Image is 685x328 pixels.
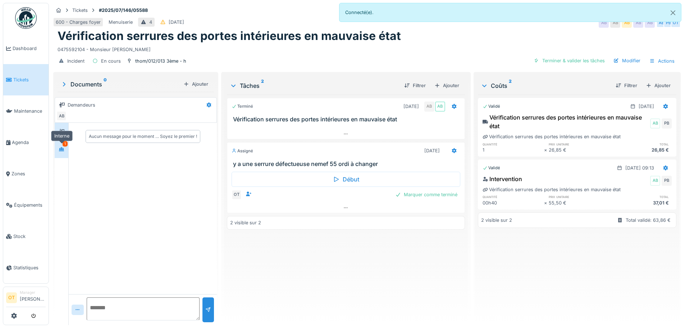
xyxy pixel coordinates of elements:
div: [DATE] [403,103,419,110]
div: Filtrer [401,81,429,90]
span: Statistiques [13,264,46,271]
div: [DATE] 09:13 [625,165,654,171]
a: Équipements [3,189,49,221]
div: Total validé: 63,86 € [626,217,671,224]
div: 26,85 € [549,147,610,153]
span: Zones [12,170,46,177]
div: [DATE] [424,147,440,154]
h1: Vérification serrures des portes intérieures en mauvaise état [58,29,401,43]
div: Tâches [230,81,398,90]
div: Menuiserie [109,19,133,26]
span: Maintenance [14,108,46,114]
div: Incident [67,58,85,64]
div: PB [662,118,672,129]
span: Tickets [13,76,46,83]
span: Dashboard [13,45,46,52]
div: [DATE] [169,19,184,26]
div: Ajouter [181,79,211,89]
div: Début [232,172,460,187]
div: 2 visible sur 2 [230,219,261,226]
div: AB [599,18,609,28]
img: Badge_color-CXgf-gQk.svg [15,7,37,29]
a: Zones [3,158,49,189]
sup: 0 [104,80,107,89]
a: Stock [3,221,49,252]
div: Connecté(e). [339,3,682,22]
div: Manager [20,290,46,295]
h3: Vérification serrures des portes intérieures en mauvaise état [233,116,461,123]
div: 26,85 € [610,147,672,153]
div: Vérification serrures des portes intérieures en mauvaise état [483,186,621,193]
div: AB [610,18,620,28]
div: Terminer & valider les tâches [531,56,608,66]
div: Assigné [232,148,253,154]
h6: quantité [483,142,544,147]
div: Modifier [611,56,643,66]
div: AB [622,18,632,28]
div: Ajouter [643,81,673,90]
div: × [544,147,549,153]
li: OT [6,292,17,303]
div: OT [232,190,242,200]
li: [PERSON_NAME] [20,290,46,305]
div: AB [656,18,666,28]
div: Filtrer [613,81,640,90]
div: AB [424,102,434,112]
div: Coûts [481,81,610,90]
div: AB [650,118,660,129]
div: Demandeurs [68,102,95,108]
h6: total [610,194,672,199]
button: Close [665,3,681,22]
div: 4 [149,19,152,26]
div: PB [663,18,673,28]
div: AB [633,18,643,28]
div: Documents [60,80,181,89]
div: Validé [483,165,500,171]
div: Aucun message pour le moment … Soyez le premier ! [89,133,197,140]
div: Terminé [232,103,253,109]
div: AB [645,18,655,28]
div: 55,50 € [549,199,610,206]
div: Interne [51,131,73,141]
div: PB [662,176,672,186]
div: thom/012/013 3ème - h [135,58,186,64]
div: 1 [63,141,68,147]
div: Validé [483,103,500,109]
strong: #2025/07/146/05588 [96,7,151,14]
a: OT Manager[PERSON_NAME] [6,290,46,307]
div: Ajouter [431,81,462,90]
div: Marquer comme terminé [392,190,460,199]
div: [DATE] [639,103,654,110]
div: 1 [483,147,544,153]
div: AB [650,176,660,186]
div: 0475592104 - Monsieur [PERSON_NAME] [58,43,676,53]
a: Dashboard [3,33,49,64]
h3: y a une serrure défectueuse nemef 55 ordi à changer [233,161,461,167]
div: 2 visible sur 2 [481,217,512,224]
div: × [544,199,549,206]
span: Agenda [12,139,46,146]
a: Maintenance [3,95,49,127]
h6: prix unitaire [549,142,610,147]
div: 37,01 € [610,199,672,206]
h6: quantité [483,194,544,199]
div: Vérification serrures des portes intérieures en mauvaise état [483,113,649,130]
div: Vérification serrures des portes intérieures en mauvaise état [483,133,621,140]
div: Intervention [483,175,522,183]
div: 00h40 [483,199,544,206]
span: Stock [13,233,46,240]
div: 600 - Charges foyer [56,19,101,26]
a: Agenda [3,127,49,158]
sup: 2 [261,81,264,90]
span: Équipements [14,202,46,208]
a: Tickets [3,64,49,95]
div: OT [671,18,681,28]
h6: total [610,142,672,147]
div: AB [435,102,445,112]
div: AB [56,111,67,121]
a: Statistiques [3,252,49,283]
div: En cours [101,58,121,64]
h6: prix unitaire [549,194,610,199]
div: Actions [646,56,678,66]
div: Tickets [72,7,88,14]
